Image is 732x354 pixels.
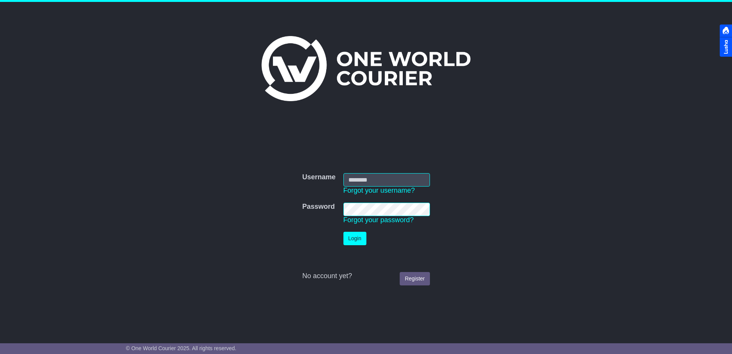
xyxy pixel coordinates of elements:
a: Register [400,272,430,285]
img: One World [261,36,471,101]
label: Username [302,173,335,182]
a: Forgot your username? [343,187,415,194]
span: © One World Courier 2025. All rights reserved. [126,345,237,351]
a: Forgot your password? [343,216,414,224]
button: Login [343,232,366,245]
label: Password [302,203,335,211]
div: No account yet? [302,272,430,280]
